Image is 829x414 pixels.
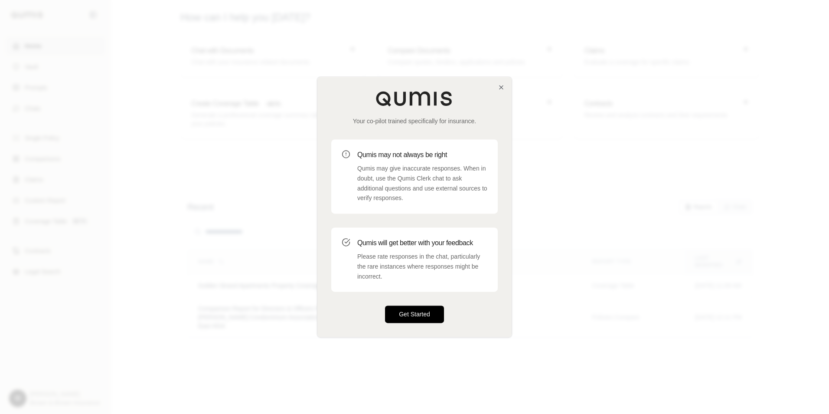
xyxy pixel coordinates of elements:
p: Qumis may give inaccurate responses. When in doubt, use the Qumis Clerk chat to ask additional qu... [357,164,487,203]
p: Please rate responses in the chat, particularly the rare instances where responses might be incor... [357,252,487,281]
p: Your co-pilot trained specifically for insurance. [331,117,498,125]
img: Qumis Logo [375,91,454,106]
h3: Qumis may not always be right [357,150,487,160]
h3: Qumis will get better with your feedback [357,238,487,248]
button: Get Started [385,306,444,323]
